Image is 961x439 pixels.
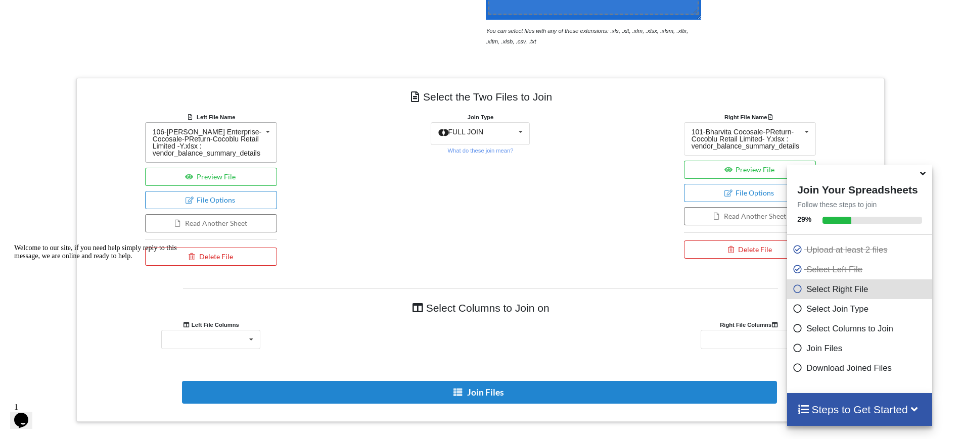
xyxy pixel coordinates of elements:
button: Delete File [684,240,816,259]
span: FULL JOIN [448,128,484,136]
button: Read Another Sheet [145,214,278,232]
iframe: chat widget [10,240,192,394]
b: Left File Columns [183,322,239,328]
i: You can select files with any of these extensions: .xls, .xlt, .xlm, .xlsx, .xlsm, .xltx, .xltm, ... [486,28,688,44]
h4: Join Your Spreadsheets [787,181,932,196]
p: Select Columns to Join [792,322,930,335]
p: Download Joined Files [792,362,930,374]
p: Select Left File [792,263,930,276]
p: Join Files [792,342,930,355]
h4: Steps to Get Started [797,403,922,416]
button: Preview File [145,168,278,186]
h4: Select Columns to Join on [183,297,778,319]
iframe: chat widget [10,399,42,429]
h4: Select the Two Files to Join [84,85,877,108]
div: Welcome to our site, if you need help simply reply to this message, we are online and ready to help. [4,4,186,20]
button: Delete File [145,248,278,266]
p: Upload at least 2 files [792,243,930,256]
p: Select Right File [792,283,930,296]
button: Join Files [182,381,777,404]
b: 29 % [797,215,811,223]
button: Preview File [684,161,816,179]
b: Left File Name [197,114,235,120]
p: Select Join Type [792,303,930,315]
b: Right File Name [724,114,775,120]
span: Welcome to our site, if you need help simply reply to this message, we are online and ready to help. [4,4,167,20]
button: File Options [145,191,278,209]
p: Follow these steps to join [787,200,932,210]
div: 101-Bharvita Cocosale-PReturn-Cocoblu Retail Limited- Y.xlsx : vendor_balance_summary_details [692,128,801,150]
b: Right File Columns [720,322,780,328]
button: File Options [684,184,816,202]
button: Read Another Sheet [684,207,816,225]
b: Join Type [468,114,493,120]
div: 106-[PERSON_NAME] Enterprise-Cocosale-PReturn-Cocoblu Retail Limited -Y.xlsx : vendor_balance_sum... [153,128,262,157]
small: What do these join mean? [447,148,513,154]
